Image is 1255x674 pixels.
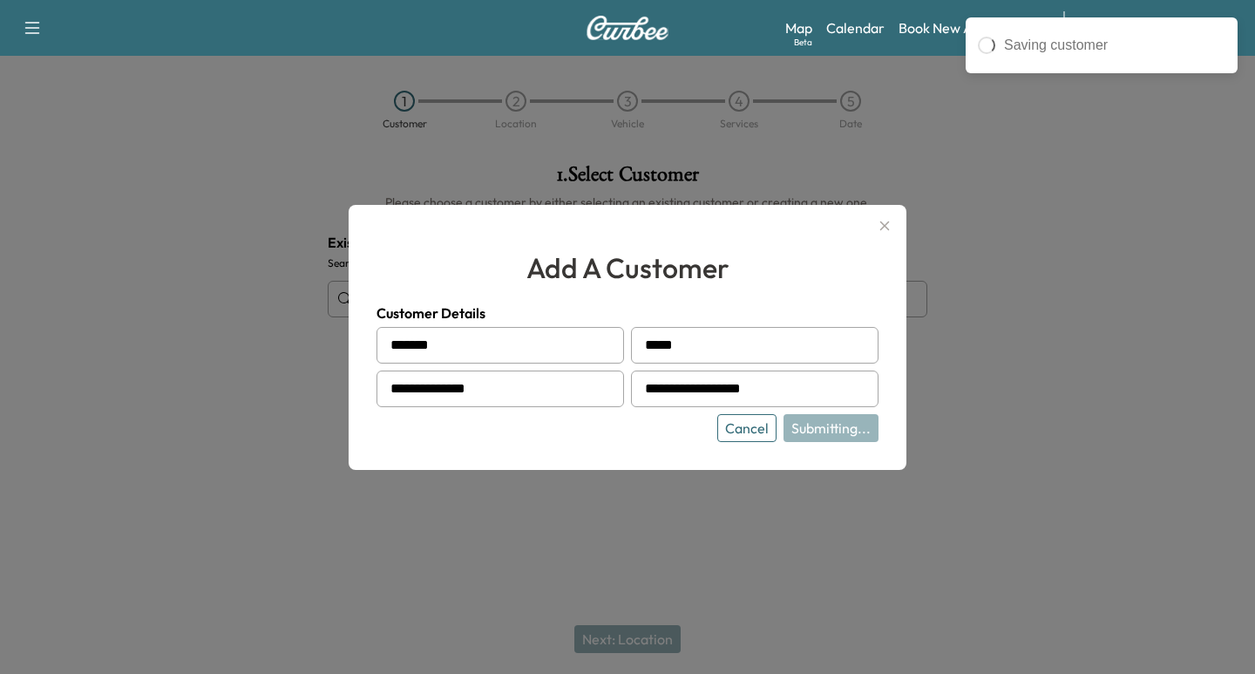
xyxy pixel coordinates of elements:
[586,16,669,40] img: Curbee Logo
[794,36,812,49] div: Beta
[376,303,878,323] h4: Customer Details
[1004,35,1225,56] div: Saving customer
[785,17,812,38] a: MapBeta
[899,17,1046,38] a: Book New Appointment
[826,17,885,38] a: Calendar
[717,414,777,442] button: Cancel
[376,247,878,289] h2: add a customer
